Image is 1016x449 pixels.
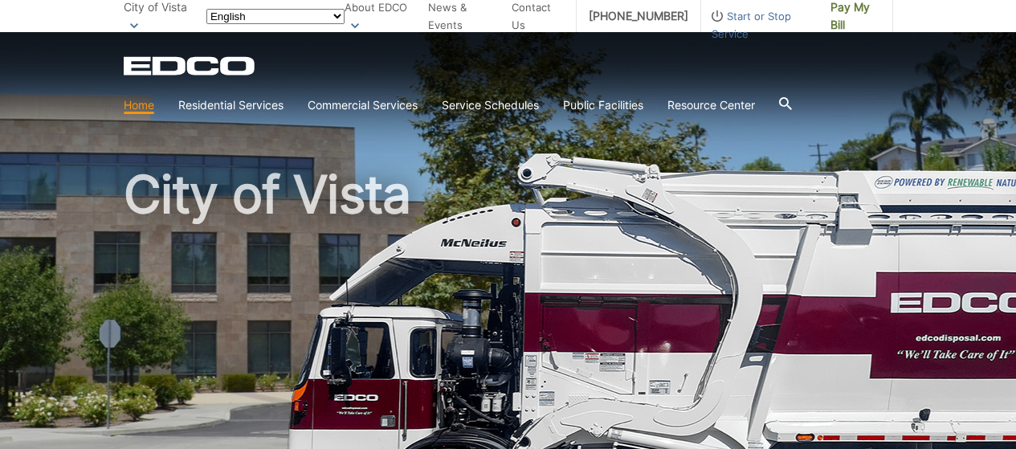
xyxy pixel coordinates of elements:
[667,96,755,114] a: Resource Center
[442,96,539,114] a: Service Schedules
[124,96,154,114] a: Home
[206,9,345,24] select: Select a language
[124,56,257,76] a: EDCD logo. Return to the homepage.
[178,96,284,114] a: Residential Services
[308,96,418,114] a: Commercial Services
[563,96,643,114] a: Public Facilities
